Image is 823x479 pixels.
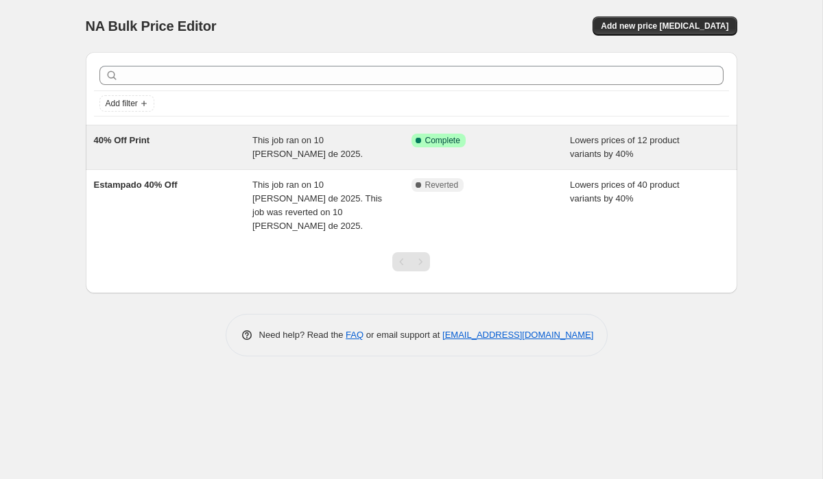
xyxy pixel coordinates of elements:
span: Add new price [MEDICAL_DATA] [601,21,728,32]
button: Add new price [MEDICAL_DATA] [593,16,737,36]
span: or email support at [363,330,442,340]
span: Reverted [425,180,459,191]
span: This job ran on 10 [PERSON_NAME] de 2025. This job was reverted on 10 [PERSON_NAME] de 2025. [252,180,382,231]
span: Estampado 40% Off [94,180,178,190]
span: This job ran on 10 [PERSON_NAME] de 2025. [252,135,363,159]
span: NA Bulk Price Editor [86,19,217,34]
span: Add filter [106,98,138,109]
span: Need help? Read the [259,330,346,340]
span: 40% Off Print [94,135,150,145]
a: FAQ [346,330,363,340]
span: Lowers prices of 40 product variants by 40% [570,180,680,204]
button: Add filter [99,95,154,112]
span: Lowers prices of 12 product variants by 40% [570,135,680,159]
span: Complete [425,135,460,146]
a: [EMAIL_ADDRESS][DOMAIN_NAME] [442,330,593,340]
nav: Pagination [392,252,430,271]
